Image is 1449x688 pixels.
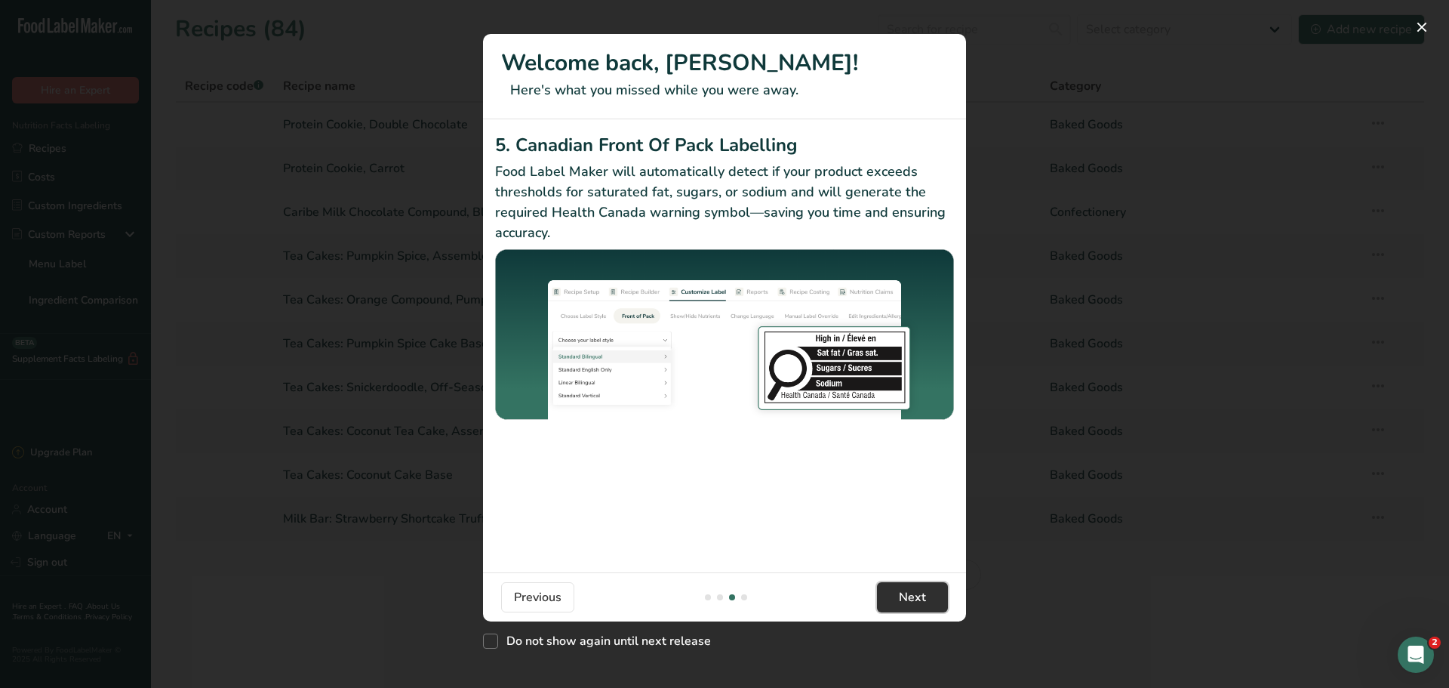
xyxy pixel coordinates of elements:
[514,588,561,606] span: Previous
[877,582,948,612] button: Next
[899,588,926,606] span: Next
[501,582,574,612] button: Previous
[495,131,954,159] h2: 5. Canadian Front Of Pack Labelling
[1429,637,1441,649] span: 2
[501,46,948,80] h1: Welcome back, [PERSON_NAME]!
[495,249,954,422] img: Canadian Front Of Pack Labelling
[498,634,711,649] span: Do not show again until next release
[1398,637,1434,673] iframe: Intercom live chat
[495,162,954,243] p: Food Label Maker will automatically detect if your product exceeds thresholds for saturated fat, ...
[501,80,948,100] p: Here's what you missed while you were away.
